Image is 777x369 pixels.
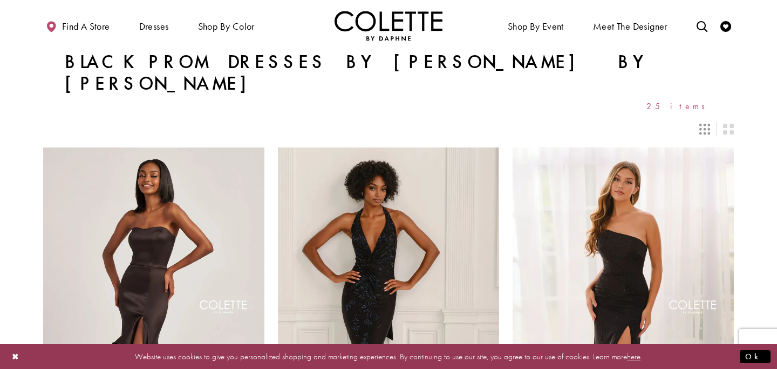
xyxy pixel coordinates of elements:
span: Shop By Event [505,11,567,41]
a: Toggle search [694,11,710,41]
span: Switch layout to 3 columns [699,124,710,135]
p: Website uses cookies to give you personalized shopping and marketing experiences. By continuing t... [78,349,699,364]
span: Shop by color [198,21,255,32]
a: Check Wishlist [718,11,734,41]
img: Colette by Daphne [335,11,442,41]
span: 25 items [646,102,712,111]
div: Layout Controls [37,117,740,141]
button: Close Dialog [6,347,25,366]
span: Dresses [139,21,169,32]
a: here [627,351,640,361]
a: Visit Home Page [335,11,442,41]
button: Submit Dialog [740,350,771,363]
span: Shop by color [195,11,257,41]
span: Dresses [137,11,172,41]
span: Meet the designer [593,21,667,32]
h1: Black Prom Dresses by [PERSON_NAME] by [PERSON_NAME] [65,51,712,95]
a: Meet the designer [590,11,670,41]
span: Shop By Event [508,21,564,32]
span: Find a store [62,21,110,32]
span: Switch layout to 2 columns [723,124,734,135]
a: Find a store [43,11,112,41]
